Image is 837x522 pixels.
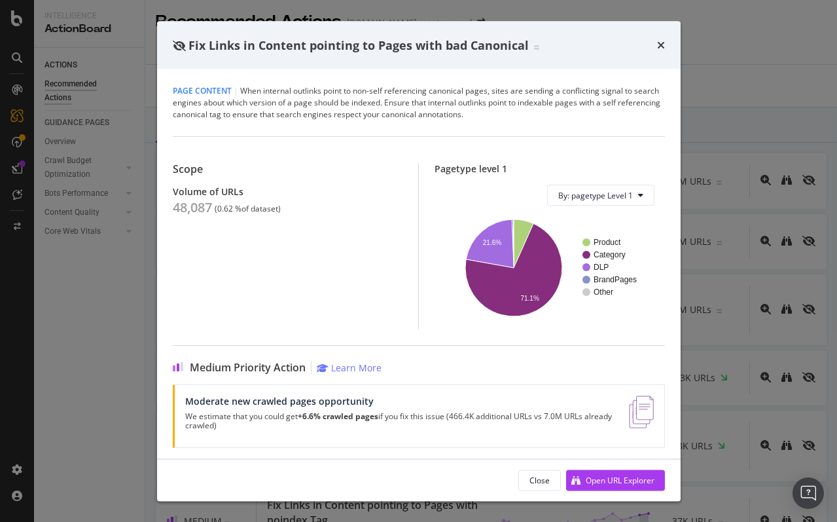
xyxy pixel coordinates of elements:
[586,474,654,485] div: Open URL Explorer
[331,362,382,374] div: Learn More
[435,163,665,174] div: Pagetype level 1
[657,37,665,54] div: times
[173,163,402,176] div: Scope
[534,45,539,49] img: Equal
[792,477,824,509] div: Open Intercom Messenger
[185,412,614,430] p: We estimate that you could get if you fix this issue (466.4K additional URLs vs 7.0M URLs already...
[594,238,621,247] text: Product
[445,216,654,319] svg: A chart.
[317,362,382,374] a: Learn More
[215,204,281,214] div: ( 0.62 % of dataset )
[594,263,609,272] text: DLP
[190,362,306,374] span: Medium Priority Action
[173,85,665,121] div: When internal outlinks point to non-self referencing canonical pages, sites are sending a conflic...
[188,37,529,52] span: Fix Links in Content pointing to Pages with bad Canonical
[594,288,613,297] text: Other
[298,411,378,422] strong: +6.6% crawled pages
[518,470,561,491] button: Close
[173,85,232,96] span: Page Content
[558,189,633,200] span: By: pagetype Level 1
[594,275,637,284] text: BrandPages
[566,470,665,491] button: Open URL Explorer
[173,40,186,50] div: eye-slash
[185,396,614,407] div: Moderate new crawled pages opportunity
[173,200,212,215] div: 48,087
[482,239,501,246] text: 21.6%
[173,186,402,197] div: Volume of URLs
[520,294,539,301] text: 71.1%
[594,250,626,259] text: Category
[629,396,653,428] img: e5DMFwAAAABJRU5ErkJggg==
[529,474,550,485] div: Close
[157,21,681,501] div: modal
[234,85,238,96] span: |
[547,185,654,206] button: By: pagetype Level 1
